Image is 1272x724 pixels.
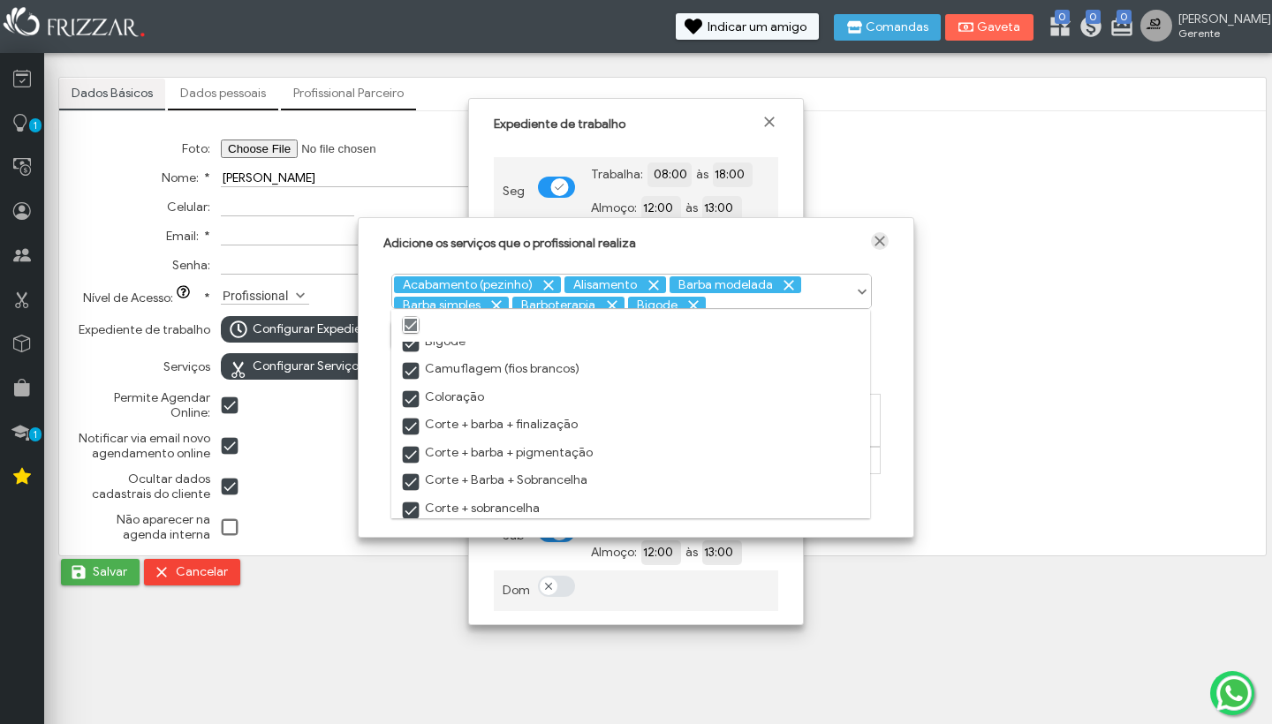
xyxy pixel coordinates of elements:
span: 0 [1055,10,1070,24]
span: Barba modelada [672,277,799,292]
label: Profissional [221,287,293,304]
span: Configurar Serviços [253,353,364,380]
span: [PERSON_NAME] [1178,11,1258,26]
label: Celular: [167,200,210,215]
label: Corte + barba + finalização [400,417,578,433]
label: Ocultar dados cadastrais do cliente [78,471,210,502]
span: Gaveta [977,21,1021,34]
span: Almoço: [591,545,637,560]
label: Camuflagem (fios brancos) [400,361,579,377]
button: Gaveta [945,14,1033,41]
label: Senha: [172,258,210,273]
span: 1 [29,118,42,132]
img: whatsapp.png [1213,672,1255,714]
a: 0 [1109,14,1127,42]
a: 0 [1079,14,1096,42]
span: 1 [29,427,42,441]
span: Alisamento [567,277,662,292]
label: Corte + sobrancelha [400,501,540,517]
span: 0 [1086,10,1101,24]
span: Gerente [1178,26,1258,40]
label: Serviços [163,359,210,374]
label: Foto: [182,141,210,156]
button: Cancelar [144,559,240,585]
label: Notificar via email novo agendamento online [78,431,210,461]
button: Configurar Expediente [221,316,393,343]
button: Comandas [834,14,941,41]
a: Dados Básicos [59,79,165,109]
button: Nível de Acesso:* [173,285,198,303]
label: Nível de Acesso: [83,290,210,305]
span: Almoço: [591,200,637,215]
span: Trabalha: [591,167,643,182]
span: Indicar um amigo [708,21,806,34]
span: Salvar [93,559,127,585]
label: Email: [166,229,210,244]
label: Não aparecer na agenda interna [78,512,210,542]
button: Indicar um amigo [676,13,819,40]
a: Dados pessoais [168,79,278,109]
label: Expediente de trabalho [79,322,210,337]
span: Cancelar [176,559,228,585]
input: Filter Input [431,316,753,334]
a: Close [846,316,866,336]
label: Bigode [400,334,466,350]
span: Configurar Expediente [253,316,381,343]
td: Seg [494,157,529,226]
a: [PERSON_NAME] Gerente [1140,10,1263,45]
button: Configurar Serviços [221,353,376,380]
label: Nome: [162,170,210,185]
span: Barba simples [397,298,506,313]
span: Barboterapia [515,298,621,313]
a: Fechar [871,232,889,250]
span: Comandas [866,21,928,34]
span: Acabamento (pezinho) [397,277,558,292]
label: Corte + barba + pigmentação [400,445,593,461]
a: Profissional Parceiro [281,79,416,109]
span: Adicione os serviços que o profissional realiza [383,236,636,251]
td: Dom [494,570,529,612]
span: 0 [1117,10,1132,24]
label: Permite Agendar Online: [78,390,210,420]
span: Expediente de trabalho [494,117,625,132]
label: Coloração [400,389,484,405]
a: Fechar [761,113,778,131]
label: Corte + Barba + Sobrancelha [400,472,587,488]
span: Bigode [631,298,703,313]
button: Salvar [61,559,140,585]
a: 0 [1048,14,1065,42]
